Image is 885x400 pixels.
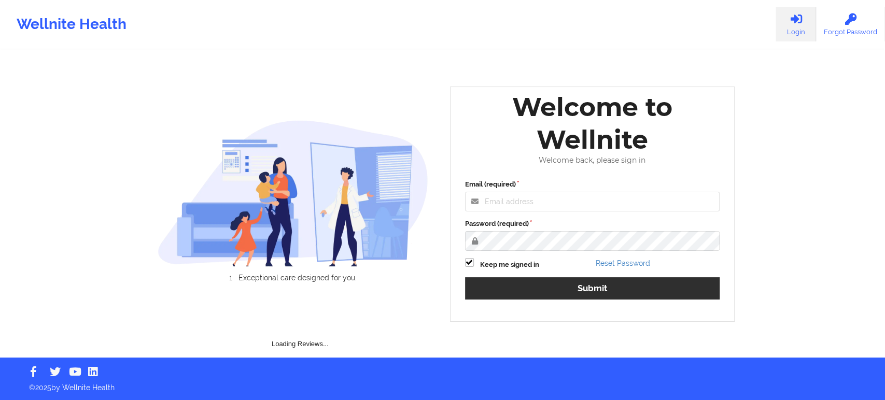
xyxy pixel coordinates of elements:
[167,274,428,282] li: Exceptional care designed for you.
[465,179,720,190] label: Email (required)
[596,259,650,267] a: Reset Password
[465,192,720,211] input: Email address
[458,91,727,156] div: Welcome to Wellnite
[465,219,720,229] label: Password (required)
[158,299,443,349] div: Loading Reviews...
[22,375,863,393] p: © 2025 by Wellnite Health
[776,7,816,41] a: Login
[158,120,428,266] img: wellnite-auth-hero_200.c722682e.png
[465,277,720,299] button: Submit
[480,260,539,270] label: Keep me signed in
[458,156,727,165] div: Welcome back, please sign in
[816,7,885,41] a: Forgot Password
